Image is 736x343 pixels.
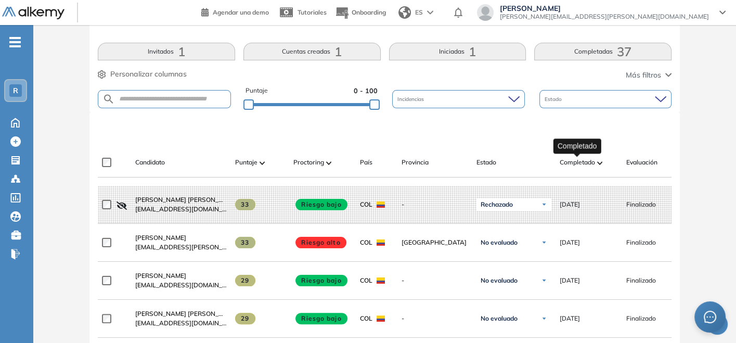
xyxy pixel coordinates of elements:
a: [PERSON_NAME] [135,271,227,281]
span: Finalizado [626,200,656,209]
span: Más filtros [626,70,661,81]
span: [EMAIL_ADDRESS][DOMAIN_NAME] [135,205,227,214]
img: SEARCH_ALT [102,93,115,106]
span: No evaluado [481,314,518,323]
span: COL [360,200,372,209]
span: [PERSON_NAME] [PERSON_NAME] [135,310,239,317]
span: 33 [235,237,255,248]
span: [EMAIL_ADDRESS][DOMAIN_NAME] [135,319,227,328]
span: No evaluado [481,276,518,285]
span: [EMAIL_ADDRESS][PERSON_NAME][DOMAIN_NAME] [135,243,227,252]
span: Agendar una demo [213,8,269,16]
span: Evaluación [626,158,657,167]
span: COL [360,238,372,247]
span: [DATE] [560,314,580,323]
span: message [704,311,716,323]
a: Agendar una demo [201,5,269,18]
button: Completadas37 [534,43,672,60]
span: No evaluado [481,238,518,247]
span: [PERSON_NAME] [500,4,709,12]
span: Rechazado [481,200,513,209]
button: Cuentas creadas1 [243,43,381,60]
img: Ícono de flecha [541,277,547,284]
img: Ícono de flecha [541,239,547,246]
span: País [360,158,372,167]
span: [DATE] [560,238,580,247]
span: COL [360,314,372,323]
img: [missing "en.ARROW_ALT" translation] [597,161,602,164]
span: Personalizar columnas [110,69,187,80]
a: [PERSON_NAME] [PERSON_NAME] [135,195,227,205]
a: [PERSON_NAME] [135,233,227,243]
span: Completado [560,158,595,167]
span: Proctoring [293,158,324,167]
span: Puntaje [246,86,268,96]
div: Completado [553,138,601,154]
span: Onboarding [352,8,386,16]
button: Iniciadas1 [389,43,526,60]
span: Tutoriales [298,8,327,16]
span: [PERSON_NAME] [135,234,186,242]
span: COL [360,276,372,285]
span: Finalizado [626,314,656,323]
img: COL [377,277,385,284]
span: R [13,86,18,95]
span: [PERSON_NAME] [PERSON_NAME] [135,196,239,204]
img: COL [377,315,385,322]
span: [DATE] [560,276,580,285]
span: Riesgo bajo [295,313,347,324]
span: [GEOGRAPHIC_DATA] [402,238,468,247]
button: Personalizar columnas [98,69,187,80]
img: Logo [2,7,64,20]
span: 33 [235,199,255,210]
span: Finalizado [626,238,656,247]
span: 29 [235,275,255,286]
img: Ícono de flecha [541,315,547,322]
img: COL [377,201,385,208]
img: [missing "en.ARROW_ALT" translation] [260,161,265,164]
button: Invitados1 [98,43,235,60]
i: - [9,41,21,43]
img: Ícono de flecha [541,201,547,208]
span: Candidato [135,158,165,167]
span: - [402,200,468,209]
a: [PERSON_NAME] [PERSON_NAME] [135,309,227,319]
div: Estado [539,90,672,108]
span: - [402,314,468,323]
span: Riesgo alto [295,237,346,248]
img: world [398,6,411,19]
span: ES [415,8,423,17]
div: Incidencias [392,90,524,108]
img: arrow [427,10,433,15]
span: Estado [476,158,496,167]
span: Incidencias [397,95,426,103]
span: [DATE] [560,200,580,209]
span: Riesgo bajo [295,275,347,286]
button: Onboarding [335,2,386,24]
span: 0 - 100 [354,86,378,96]
span: [EMAIL_ADDRESS][DOMAIN_NAME] [135,281,227,290]
span: 29 [235,313,255,324]
button: Más filtros [626,70,672,81]
span: Finalizado [626,276,656,285]
span: - [402,276,468,285]
span: [PERSON_NAME] [135,272,186,280]
span: Provincia [402,158,429,167]
span: Estado [545,95,564,103]
span: Riesgo bajo [295,199,347,210]
span: Puntaje [235,158,257,167]
img: [missing "en.ARROW_ALT" translation] [326,161,331,164]
img: COL [377,239,385,246]
span: [PERSON_NAME][EMAIL_ADDRESS][PERSON_NAME][DOMAIN_NAME] [500,12,709,21]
